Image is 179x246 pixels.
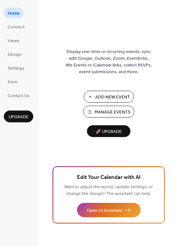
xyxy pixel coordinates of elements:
[9,114,28,120] span: Upgrade
[64,183,153,198] span: Want to adjust the layout, update settings, or change the design? The assistant can help.
[8,51,22,58] span: Design
[66,49,152,75] span: Display one-time or recurring events, sync with Google, Outlook, Zoom, Eventbrite, Wix Events or ...
[87,207,122,214] span: Open AI Assistant
[8,79,18,86] span: Form
[8,10,20,17] span: Home
[4,111,33,122] button: Upgrade
[77,203,141,217] button: Open AI Assistant
[4,21,28,32] a: Connect
[4,63,28,73] a: Settings
[4,49,26,59] a: Design
[83,106,134,118] button: Manage Events
[95,109,130,116] span: Manage Events
[87,125,130,137] button: 🚀 Upgrade
[84,91,134,103] button: Add New Event
[8,93,29,99] span: Contact Us
[8,65,24,72] span: Settings
[4,8,24,18] a: Home
[4,90,33,101] a: Contact Us
[91,127,127,136] span: 🚀 Upgrade
[4,35,23,46] a: Views
[4,76,21,87] a: Form
[95,94,130,101] span: Add New Event
[8,24,25,31] span: Connect
[8,38,19,44] span: Views
[77,173,141,182] span: Edit Your Calendar with AI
